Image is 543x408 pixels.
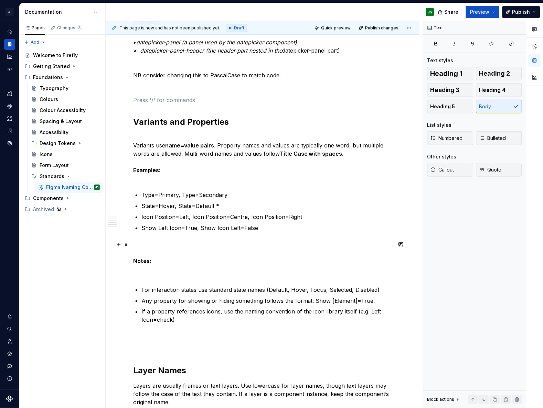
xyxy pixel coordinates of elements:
div: Colour Accessibilty [40,107,86,114]
h2: Layer Names [133,365,392,376]
button: Search ⌘K [4,324,15,335]
span: Publish [512,9,530,15]
span: Heading 4 [479,87,506,93]
strong: name=value pairs [165,142,214,149]
div: Typography [40,85,68,92]
button: Publish changes [356,23,402,33]
span: Quick preview [321,25,351,31]
a: Home [4,26,15,37]
span: Heading 3 [430,87,460,93]
button: Share [435,6,463,18]
div: JS [95,184,99,191]
a: Supernova Logo [6,396,13,403]
button: Publish [502,6,540,18]
div: Components [4,101,15,112]
div: Standards [29,171,103,182]
div: List styles [427,122,452,129]
span: Heading 5 [430,103,455,110]
button: CF [1,4,18,19]
p: Type=Primary, Type=Secondary [141,191,392,199]
a: Spacing & Layout [29,116,103,127]
div: Code automation [4,64,15,75]
div: Design Tokens [29,138,103,149]
div: Block actions [427,397,455,403]
a: Storybook stories [4,125,15,136]
div: Notifications [4,311,15,322]
div: Accessiblity [40,129,68,136]
div: Archived [22,204,103,215]
div: Design Tokens [40,140,76,147]
button: Heading 2 [476,67,522,80]
div: Getting Started [22,61,103,72]
div: Components [33,195,64,202]
p: State=Hover, State=Default * [141,202,392,210]
div: JS [428,9,433,15]
a: Assets [4,113,15,124]
button: Heading 1 [427,67,473,80]
div: Pages [25,25,45,31]
a: Analytics [4,51,15,62]
a: Documentation [4,39,15,50]
a: Colours [29,94,103,105]
div: Other styles [427,153,457,160]
strong: Examples: [133,167,161,174]
a: Welcome to Firefly [22,50,103,61]
span: Preview [470,9,490,15]
strong: Variants and Properties [133,117,229,127]
a: Typography [29,83,103,94]
div: Foundations [22,72,103,83]
button: Numbered [427,131,473,145]
p: • datepicker-panel part) [133,30,392,55]
p: Icon Position=Left, Icon Position=Centre, Icon Position=Right [141,213,392,221]
em: datepicker-panel (a panel used by the datepicker component) • datepicker-panel-header (the header... [133,39,297,54]
div: Standards [40,173,64,180]
div: Spacing & Layout [40,118,82,125]
p: Any property for showing or hiding something follows the format: Show [Element]=True. [141,297,392,305]
div: Form Layout [40,162,69,169]
span: Callout [430,166,454,173]
a: Invite team [4,336,15,347]
span: 3 [77,25,82,31]
span: Add [31,40,39,45]
div: Colours [40,96,58,103]
strong: Title Case with spaces [280,150,342,157]
button: Bulleted [476,131,522,145]
a: Settings [4,349,15,360]
div: Getting Started [33,63,70,70]
div: Page tree [22,50,103,215]
div: Foundations [33,74,63,81]
a: Design tokens [4,88,15,99]
div: Changes [57,25,82,31]
button: Contact support [4,361,15,372]
p: Variants use . Property names and values are typically one word, but multiple words are allowed. ... [133,133,392,183]
div: Block actions [427,395,461,405]
span: Bulleted [479,135,506,142]
button: Heading 5 [427,100,473,113]
p: Show Left Icon=True, Show Icon Left=False [141,224,392,232]
div: Components [22,193,103,204]
span: Publish changes [365,25,398,31]
strong: Notes: [133,257,151,264]
span: Heading 1 [430,70,463,77]
div: CF [6,8,14,16]
a: Icons [29,149,103,160]
div: Text styles [427,57,454,64]
span: Share [445,9,459,15]
span: This page is new and has not been published yet. [119,25,220,31]
a: Accessiblity [29,127,103,138]
a: Form Layout [29,160,103,171]
a: Data sources [4,138,15,149]
button: Preview [466,6,500,18]
span: Numbered [430,135,463,142]
p: NB consider changing this to PascalCase to match code. [133,71,392,79]
div: Figma Naming Conventions [46,184,93,191]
